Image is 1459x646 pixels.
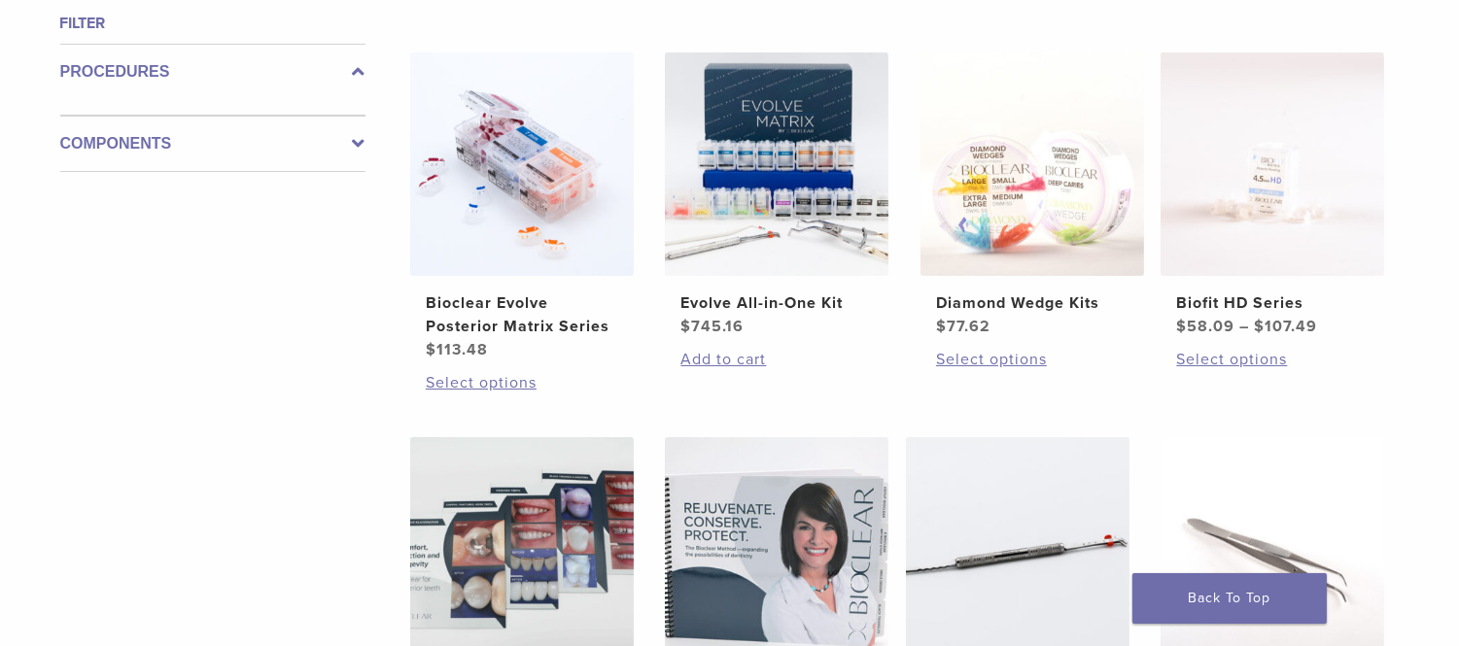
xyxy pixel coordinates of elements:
h2: Biofit HD Series [1176,291,1369,315]
span: $ [1176,317,1187,336]
h2: Bioclear Evolve Posterior Matrix Series [426,291,618,338]
a: Biofit HD SeriesBiofit HD Series [1160,52,1386,338]
bdi: 745.16 [680,317,744,336]
span: $ [680,317,691,336]
a: Back To Top [1132,573,1327,624]
label: Procedures [60,60,365,84]
a: Select options for “Biofit HD Series” [1176,348,1369,371]
a: Add to cart: “Evolve All-in-One Kit” [680,348,873,371]
a: Diamond Wedge KitsDiamond Wedge Kits $77.62 [920,52,1146,338]
bdi: 58.09 [1176,317,1234,336]
img: Bioclear Evolve Posterior Matrix Series [410,52,634,276]
img: Evolve All-in-One Kit [665,52,888,276]
span: $ [426,340,436,359]
label: Components [60,132,365,155]
span: $ [936,317,947,336]
a: Select options for “Diamond Wedge Kits” [936,348,1129,371]
img: Diamond Wedge Kits [921,52,1144,276]
a: Select options for “Bioclear Evolve Posterior Matrix Series” [426,371,618,394]
span: – [1239,317,1249,336]
span: $ [1254,317,1265,336]
h4: Filter [60,12,365,35]
a: Bioclear Evolve Posterior Matrix SeriesBioclear Evolve Posterior Matrix Series $113.48 [409,52,636,361]
bdi: 77.62 [936,317,990,336]
bdi: 113.48 [426,340,488,359]
h2: Diamond Wedge Kits [936,291,1129,315]
img: Biofit HD Series [1161,52,1384,276]
h2: Evolve All-in-One Kit [680,291,873,315]
bdi: 107.49 [1254,317,1317,336]
a: Evolve All-in-One KitEvolve All-in-One Kit $745.16 [664,52,890,338]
